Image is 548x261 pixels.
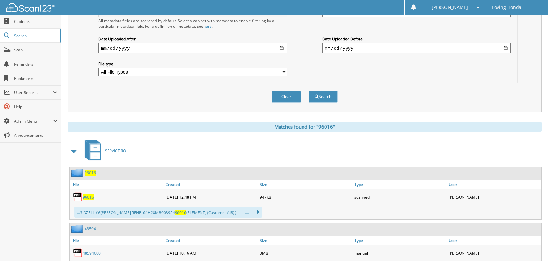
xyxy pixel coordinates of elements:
img: folder2.png [71,169,85,177]
a: Size [258,180,352,189]
label: File type [98,61,287,67]
div: [PERSON_NAME] [447,190,541,203]
span: Help [14,104,58,110]
span: User Reports [14,90,53,95]
div: [DATE] 12:48 PM [164,190,258,203]
div: [PERSON_NAME] [447,246,541,259]
div: 3MB [258,246,352,259]
a: Created [164,180,258,189]
span: 96016 [175,210,186,215]
span: Search [14,33,57,38]
a: File [70,236,164,245]
button: Clear [272,91,301,103]
span: Cabinets [14,19,58,24]
div: scanned [353,190,447,203]
label: Date Uploaded Before [322,36,511,42]
div: manual [353,246,447,259]
a: Type [353,180,447,189]
span: Reminders [14,61,58,67]
span: Announcements [14,133,58,138]
span: SERVICE RO [105,148,126,154]
a: here [203,24,212,29]
img: PDF.png [73,192,83,202]
div: Matches found for "96016" [68,122,542,132]
label: Date Uploaded After [98,36,287,42]
input: start [98,43,287,53]
div: 947KB [258,190,352,203]
iframe: Chat Widget [516,230,548,261]
div: [DATE] 10:16 AM [164,246,258,259]
a: 48594 [85,226,96,232]
span: [PERSON_NAME] [432,5,468,9]
img: scan123-logo-white.svg [6,3,55,12]
a: User [447,236,541,245]
input: end [322,43,511,53]
button: Search [309,91,338,103]
img: PDF.png [73,248,83,258]
img: folder2.png [71,225,85,233]
a: Type [353,236,447,245]
a: Created [164,236,258,245]
div: All metadata fields are searched by default. Select a cabinet with metadata to enable filtering b... [98,18,287,29]
a: User [447,180,541,189]
span: Scan [14,47,58,53]
a: Size [258,236,352,245]
a: 96016 [85,170,96,176]
a: 485940001 [83,250,103,256]
div: ...S DZELL #£[PERSON_NAME] 5FNRL6éH28MB003954 (ELEMENT, (Customer AIR) )............. [74,207,262,218]
a: File [70,180,164,189]
a: 96016 [83,194,94,200]
span: Bookmarks [14,76,58,81]
a: SERVICE RO [81,138,126,164]
span: Loving Honda [492,5,521,9]
span: Admin Menu [14,118,53,124]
